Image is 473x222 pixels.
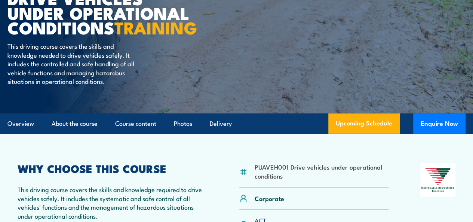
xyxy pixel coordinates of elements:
[115,114,156,134] a: Course content
[255,162,389,180] li: PUAVEH001 Drive vehicles under operational conditions
[7,42,144,85] p: This driving course covers the skills and knowledge needed to drive vehicles safely. It includes ...
[114,14,197,40] strong: TRAINING
[18,163,208,173] h2: WHY CHOOSE THIS COURSE
[210,114,232,134] a: Delivery
[52,114,98,134] a: About the course
[420,163,455,197] img: Nationally Recognised Training logo.
[413,113,466,134] button: Enquire Now
[18,185,208,220] p: This driving course covers the skills and knowledge required to drive vehicles safely. It include...
[328,113,400,134] a: Upcoming Schedule
[174,114,192,134] a: Photos
[255,194,284,203] p: Corporate
[7,114,34,134] a: Overview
